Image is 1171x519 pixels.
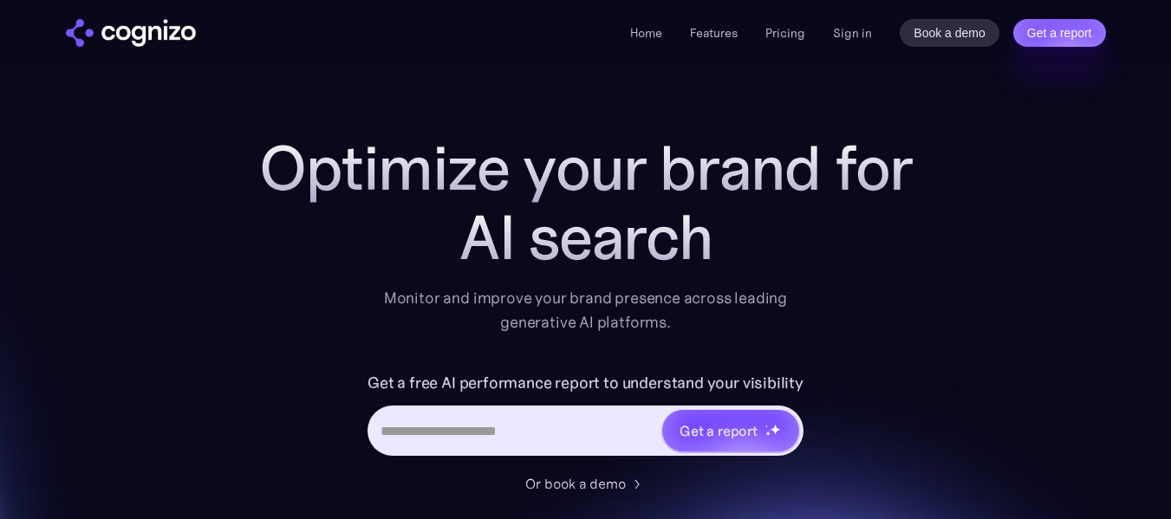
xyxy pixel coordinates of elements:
[630,25,662,41] a: Home
[765,425,768,427] img: star
[368,369,803,464] form: Hero URL Input Form
[900,19,999,47] a: Book a demo
[690,25,738,41] a: Features
[239,133,933,203] h1: Optimize your brand for
[1013,19,1106,47] a: Get a report
[660,408,801,453] a: Get a reportstarstarstar
[525,473,626,494] div: Or book a demo
[765,431,771,437] img: star
[368,369,803,397] label: Get a free AI performance report to understand your visibility
[66,19,196,47] a: home
[239,203,933,272] div: AI search
[765,25,805,41] a: Pricing
[525,473,647,494] a: Or book a demo
[66,19,196,47] img: cognizo logo
[833,23,872,43] a: Sign in
[680,420,758,441] div: Get a report
[770,424,781,435] img: star
[373,286,799,334] div: Monitor and improve your brand presence across leading generative AI platforms.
